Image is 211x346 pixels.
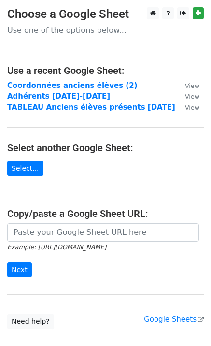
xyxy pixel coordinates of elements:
p: Use one of the options below... [7,25,204,35]
a: Coordonnées anciens élèves (2) [7,81,138,90]
a: TABLEAU Anciens élèves présents [DATE] [7,103,175,112]
small: View [185,93,199,100]
a: Select... [7,161,43,176]
h4: Use a recent Google Sheet: [7,65,204,76]
small: Example: [URL][DOMAIN_NAME] [7,244,106,251]
a: Google Sheets [144,315,204,324]
small: View [185,82,199,89]
a: View [175,81,199,90]
input: Next [7,262,32,277]
a: Adhérents [DATE]-[DATE] [7,92,110,101]
small: View [185,104,199,111]
h3: Choose a Google Sheet [7,7,204,21]
h4: Copy/paste a Google Sheet URL: [7,208,204,219]
a: View [175,103,199,112]
h4: Select another Google Sheet: [7,142,204,154]
a: Need help? [7,314,54,329]
input: Paste your Google Sheet URL here [7,223,199,242]
a: View [175,92,199,101]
